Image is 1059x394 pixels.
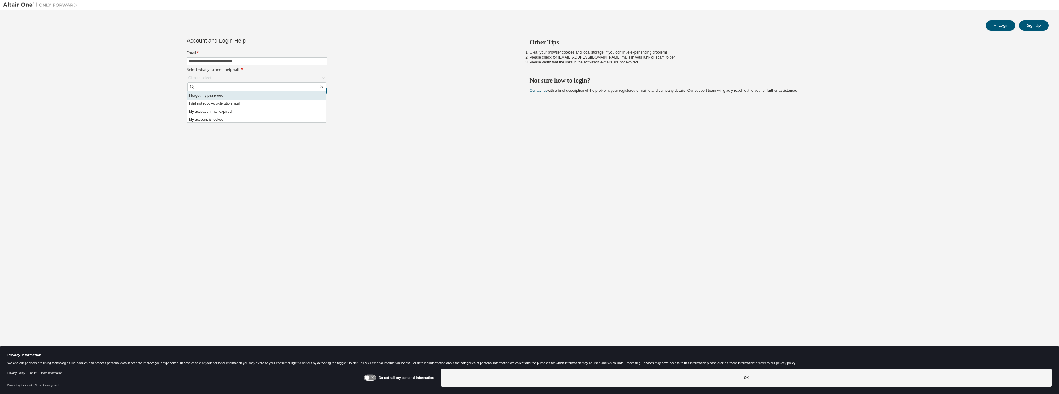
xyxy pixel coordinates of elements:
[530,50,1038,55] li: Clear your browser cookies and local storage, if you continue experiencing problems.
[530,55,1038,60] li: Please check for [EMAIL_ADDRESS][DOMAIN_NAME] mails in your junk or spam folder.
[986,20,1015,31] button: Login
[530,60,1038,65] li: Please verify that the links in the activation e-mails are not expired.
[530,88,797,93] span: with a brief description of the problem, your registered e-mail id and company details. Our suppo...
[187,74,327,82] div: Click to select
[187,67,327,72] label: Select what you need help with
[187,51,327,55] label: Email
[530,76,1038,84] h2: Not sure how to login?
[188,75,211,80] div: Click to select
[530,88,547,93] a: Contact us
[3,2,80,8] img: Altair One
[187,38,299,43] div: Account and Login Help
[1019,20,1049,31] button: Sign Up
[187,91,326,100] li: I forgot my password
[530,38,1038,46] h2: Other Tips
